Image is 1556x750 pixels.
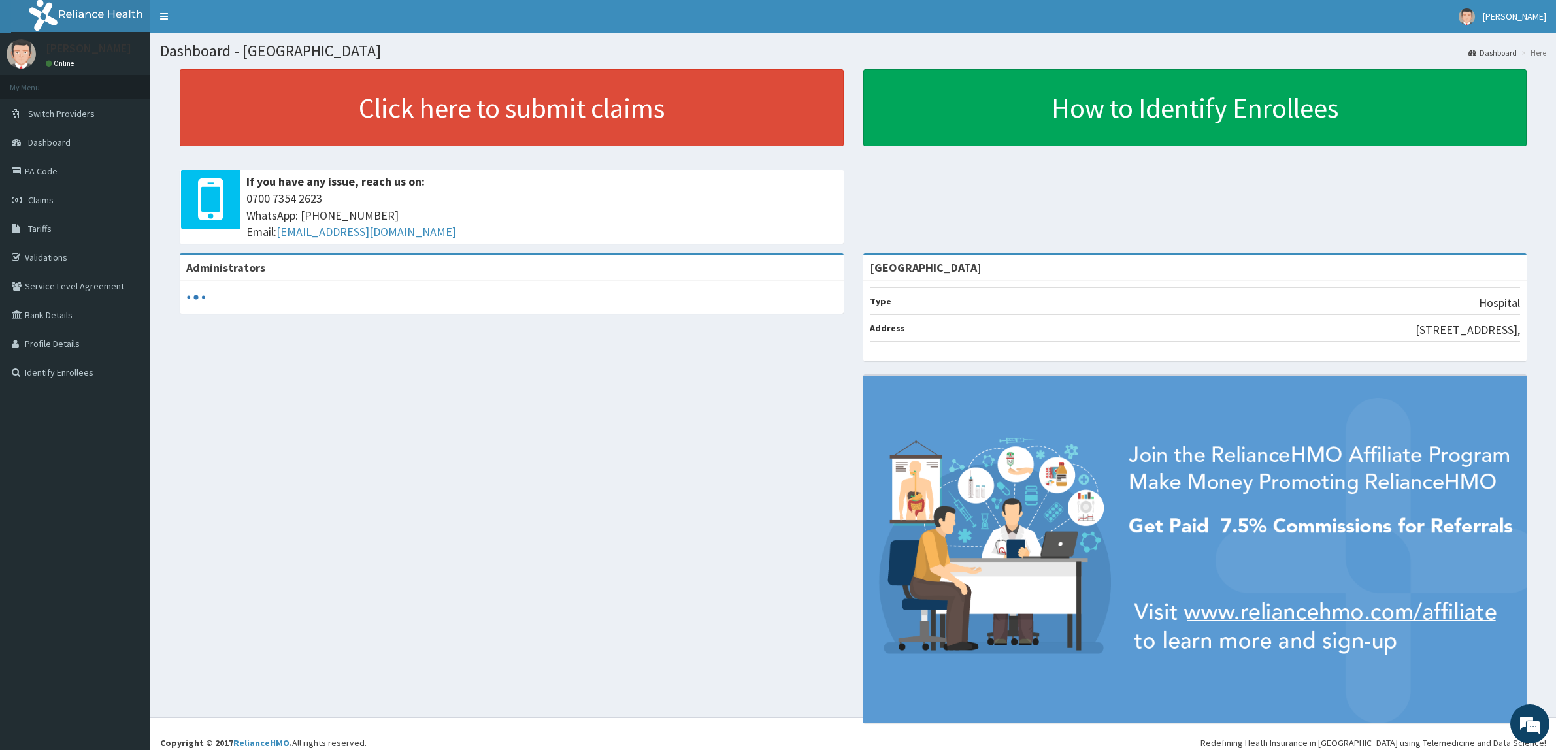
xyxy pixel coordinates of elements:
div: Redefining Heath Insurance in [GEOGRAPHIC_DATA] using Telemedicine and Data Science! [1200,736,1546,749]
strong: Copyright © 2017 . [160,737,292,749]
a: Dashboard [1468,47,1517,58]
span: Switch Providers [28,108,95,120]
li: Here [1518,47,1546,58]
span: Claims [28,194,54,206]
p: [PERSON_NAME] [46,42,131,54]
strong: [GEOGRAPHIC_DATA] [870,260,982,275]
a: [EMAIL_ADDRESS][DOMAIN_NAME] [276,224,456,239]
a: RelianceHMO [233,737,290,749]
b: If you have any issue, reach us on: [246,174,425,189]
h1: Dashboard - [GEOGRAPHIC_DATA] [160,42,1546,59]
svg: audio-loading [186,287,206,307]
span: Tariffs [28,223,52,235]
span: Dashboard [28,137,71,148]
a: Online [46,59,77,68]
b: Type [870,295,891,307]
a: Click here to submit claims [180,69,844,146]
a: How to Identify Enrollees [863,69,1527,146]
p: [STREET_ADDRESS], [1415,321,1520,338]
p: Hospital [1479,295,1520,312]
img: provider-team-banner.png [863,376,1527,723]
span: 0700 7354 2623 WhatsApp: [PHONE_NUMBER] Email: [246,190,837,240]
img: User Image [7,39,36,69]
span: [PERSON_NAME] [1483,10,1546,22]
img: User Image [1459,8,1475,25]
b: Address [870,322,905,334]
b: Administrators [186,260,265,275]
